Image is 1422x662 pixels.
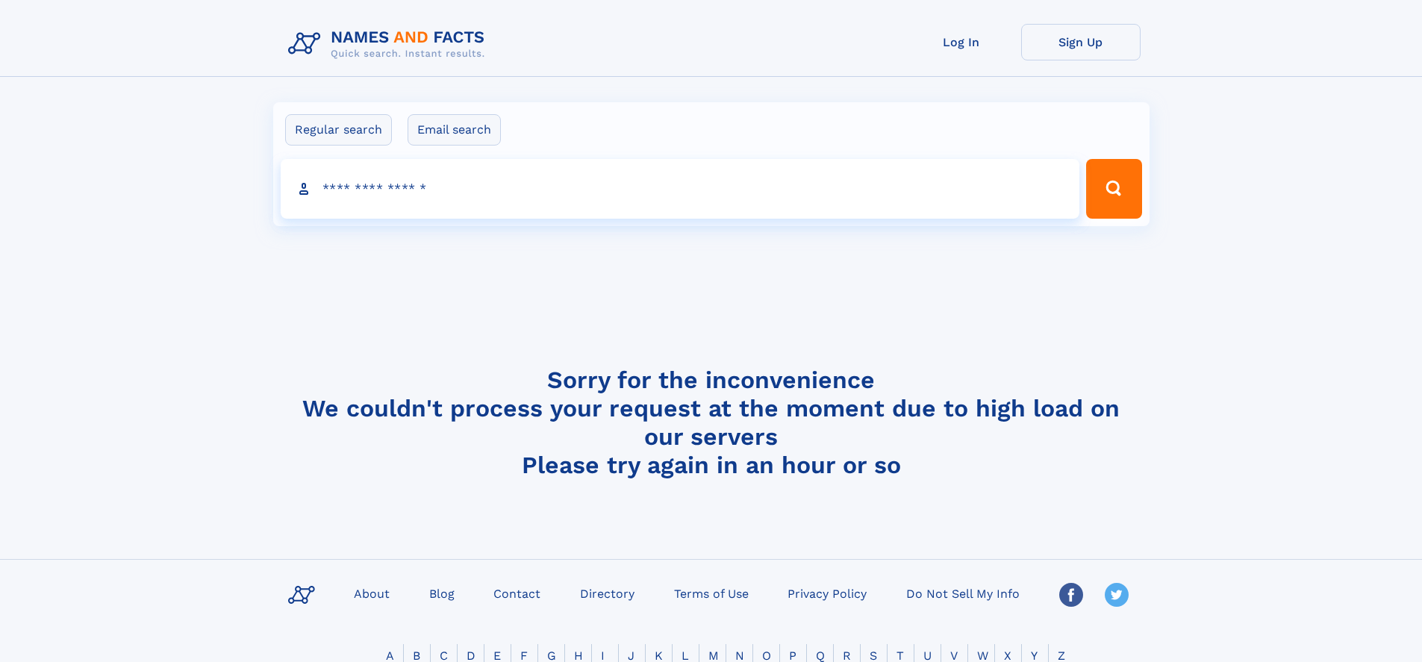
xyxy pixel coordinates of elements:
button: Search Button [1086,159,1141,219]
a: Directory [574,582,640,604]
img: Twitter [1105,583,1129,607]
img: Facebook [1059,583,1083,607]
label: Regular search [285,114,392,146]
a: Sign Up [1021,24,1141,60]
a: Blog [423,582,461,604]
a: Privacy Policy [782,582,873,604]
a: Terms of Use [668,582,755,604]
img: Logo Names and Facts [282,24,497,64]
a: About [348,582,396,604]
input: search input [281,159,1080,219]
a: Log In [902,24,1021,60]
label: Email search [408,114,501,146]
h4: Sorry for the inconvenience We couldn't process your request at the moment due to high load on ou... [282,366,1141,479]
a: Do Not Sell My Info [900,582,1026,604]
a: Contact [487,582,546,604]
